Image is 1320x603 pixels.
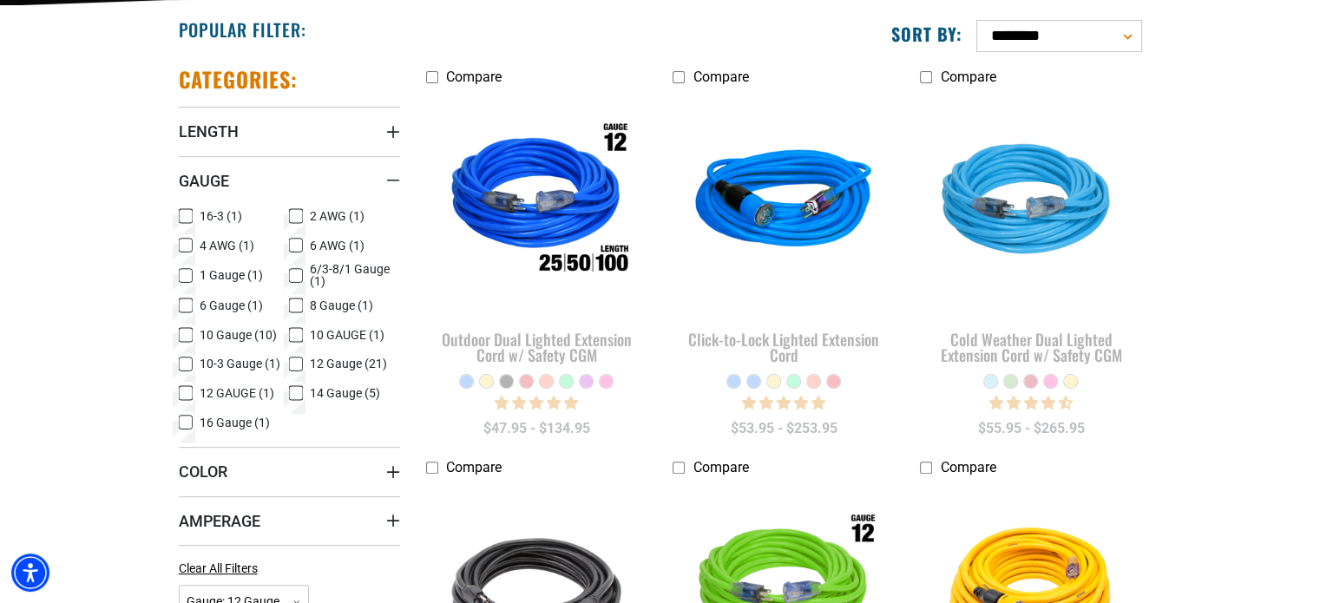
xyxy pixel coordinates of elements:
span: 16 Gauge (1) [200,416,270,429]
span: Amperage [179,511,260,531]
span: 6 Gauge (1) [200,299,263,311]
h2: Categories: [179,66,299,93]
summary: Color [179,447,400,495]
label: Sort by: [891,23,962,45]
span: Compare [693,459,748,475]
span: Compare [693,69,748,85]
span: 1 Gauge (1) [200,269,263,281]
span: 6/3-8/1 Gauge (1) [310,263,393,287]
summary: Length [179,107,400,155]
span: Compare [446,459,502,475]
h2: Popular Filter: [179,18,306,41]
img: blue [674,102,893,302]
span: Compare [940,69,995,85]
span: 2 AWG (1) [310,210,364,222]
span: Gauge [179,171,229,191]
span: Color [179,462,227,482]
span: 10 Gauge (10) [200,329,277,341]
span: 10 GAUGE (1) [310,329,384,341]
span: Length [179,121,239,141]
img: Outdoor Dual Lighted Extension Cord w/ Safety CGM [427,102,646,302]
summary: Amperage [179,496,400,545]
summary: Gauge [179,156,400,205]
span: 14 Gauge (5) [310,387,380,399]
span: 8 Gauge (1) [310,299,373,311]
a: Clear All Filters [179,560,265,578]
img: Light Blue [922,102,1140,302]
div: Accessibility Menu [11,554,49,592]
span: Compare [940,459,995,475]
span: Clear All Filters [179,561,258,575]
span: 12 Gauge (21) [310,357,387,370]
a: Light Blue Cold Weather Dual Lighted Extension Cord w/ Safety CGM [920,94,1141,373]
span: 16-3 (1) [200,210,242,222]
a: blue Click-to-Lock Lighted Extension Cord [673,94,894,373]
span: 10-3 Gauge (1) [200,357,280,370]
span: 4 AWG (1) [200,239,254,252]
a: Outdoor Dual Lighted Extension Cord w/ Safety CGM Outdoor Dual Lighted Extension Cord w/ Safety CGM [426,94,647,373]
span: 6 AWG (1) [310,239,364,252]
span: Compare [446,69,502,85]
span: 12 GAUGE (1) [200,387,274,399]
